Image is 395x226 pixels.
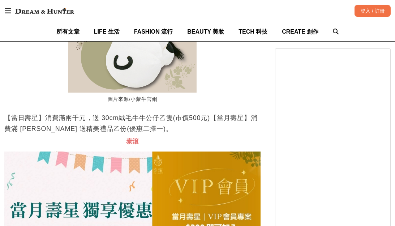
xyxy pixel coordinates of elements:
div: 登入 / 註冊 [355,5,391,17]
p: 【當日壽星】消費滿兩千元，送 30cm絨毛牛牛公仔乙隻(市價500元)【當月壽星】消費滿 [PERSON_NAME] 送精美禮品乙份(優惠二擇一)。 [4,112,261,134]
span: 所有文章 [56,29,80,35]
a: FASHION 流行 [134,22,173,41]
span: FASHION 流行 [134,29,173,35]
a: LIFE 生活 [94,22,120,41]
figcaption: 圖片來源/小蒙牛官網 [68,93,197,107]
span: CREATE 創作 [282,29,318,35]
img: Dream & Hunter [12,4,78,17]
span: TECH 科技 [239,29,267,35]
span: 泰滾 [126,138,139,145]
a: TECH 科技 [239,22,267,41]
a: CREATE 創作 [282,22,318,41]
span: LIFE 生活 [94,29,120,35]
a: 所有文章 [56,22,80,41]
a: BEAUTY 美妝 [187,22,224,41]
span: BEAUTY 美妝 [187,29,224,35]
